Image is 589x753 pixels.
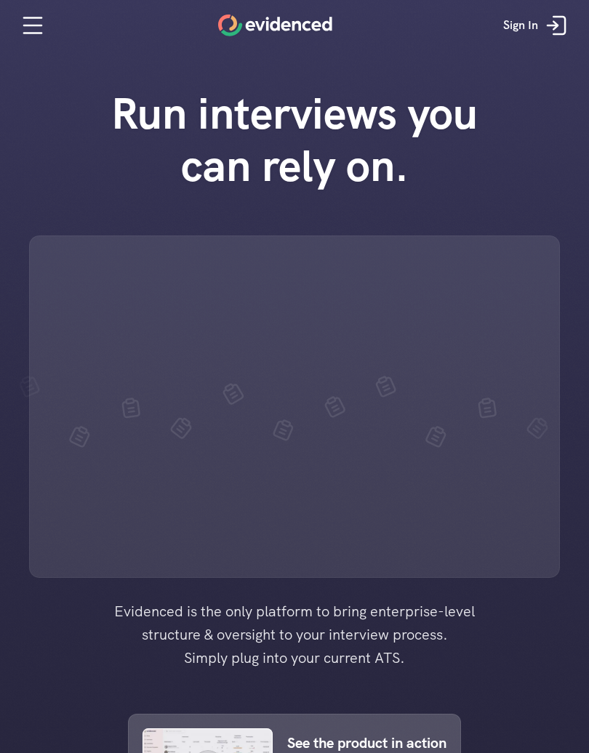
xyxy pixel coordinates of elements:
h1: Run interviews you can rely on. [87,87,502,192]
h4: Evidenced is the only platform to bring enterprise-level structure & oversight to your interview ... [91,600,498,669]
a: Sign In [492,4,582,47]
a: Home [218,15,332,36]
p: Sign In [503,16,538,35]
